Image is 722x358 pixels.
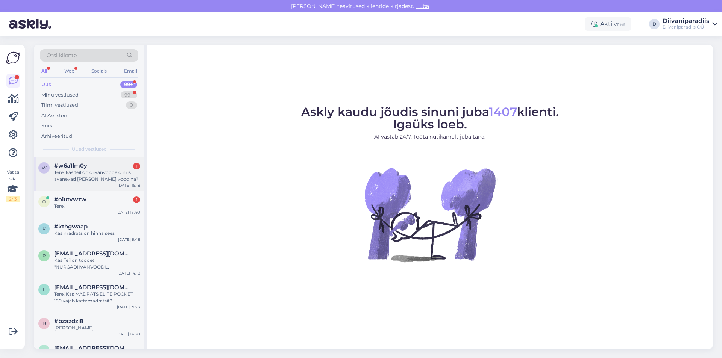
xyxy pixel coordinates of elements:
div: Kas Teil on toodet "NURGADIIVANVOODI [PERSON_NAME]" [PERSON_NAME] teises toonis ka? [54,257,140,270]
span: #kthgwaap [54,223,88,230]
div: 99+ [120,81,137,88]
div: [DATE] 15:18 [118,183,140,188]
div: 1 [133,196,140,203]
span: m [42,347,46,353]
div: [PERSON_NAME] [54,325,140,331]
span: #oiutvwzw [54,196,86,203]
span: Askly kaudu jõudis sinuni juba klienti. Igaüks loeb. [301,104,559,131]
div: Uus [41,81,51,88]
div: 0 [126,101,137,109]
div: Kõik [41,122,52,130]
img: No Chat active [362,147,498,282]
div: Socials [90,66,108,76]
div: Tere! [54,203,140,210]
div: 99+ [121,91,137,99]
span: 1407 [489,104,517,119]
div: Email [123,66,138,76]
span: #bzazdzi8 [54,318,83,325]
div: Kas madrats on hinna sees [54,230,140,237]
div: [DATE] 9:48 [118,237,140,242]
div: Web [63,66,76,76]
div: [DATE] 14:18 [117,270,140,276]
div: Tiimi vestlused [41,101,78,109]
div: All [40,66,49,76]
div: Minu vestlused [41,91,79,99]
span: Luba [414,3,431,9]
span: monikaviljus@mail.ee [54,345,132,352]
span: o [42,199,46,204]
div: [DATE] 14:20 [116,331,140,337]
div: AI Assistent [41,112,69,119]
p: AI vastab 24/7. Tööta nutikamalt juba täna. [301,133,559,141]
div: 2 / 3 [6,196,20,202]
span: b [42,320,46,326]
span: liina.ivask@gmail.com [54,284,132,291]
div: Aktiivne [585,17,631,31]
div: Tere, kas teil on diivanvoodeid mis avanevad [PERSON_NAME] voodina? [54,169,140,183]
div: D [649,19,660,29]
span: Otsi kliente [47,51,77,59]
div: Diivaniparadiis [663,18,709,24]
div: [DATE] 13:40 [116,210,140,215]
div: Diivaniparadiis OÜ [663,24,709,30]
div: Arhiveeritud [41,133,72,140]
span: l [43,287,46,292]
span: #w6a1lm0y [54,162,87,169]
span: p [42,253,46,258]
div: Tere! Kas MADRATS ELITE POCKET 180 vajab kattemadratsit? [GEOGRAPHIC_DATA] [54,291,140,304]
span: Uued vestlused [72,146,107,153]
div: [DATE] 21:23 [117,304,140,310]
div: Vaata siia [6,169,20,202]
span: k [42,226,46,231]
span: w [42,165,47,171]
a: DiivaniparadiisDiivaniparadiis OÜ [663,18,717,30]
span: pihlapsontriin@gmail.com [54,250,132,257]
img: Askly Logo [6,51,20,65]
div: 1 [133,163,140,169]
